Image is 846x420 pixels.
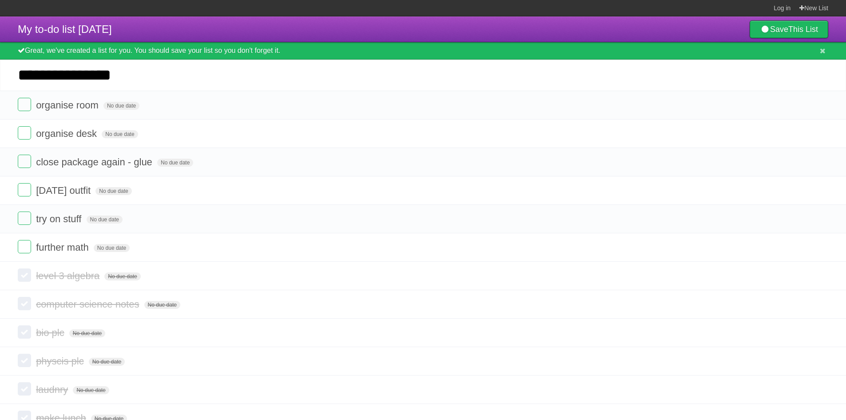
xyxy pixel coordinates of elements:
span: No due date [89,358,125,366]
span: physcis plc [36,356,86,367]
span: organise room [36,100,101,111]
span: level 3 algebra [36,270,102,281]
span: No due date [104,272,140,280]
span: No due date [69,329,105,337]
label: Done [18,183,31,196]
label: Done [18,268,31,282]
b: This List [788,25,818,34]
span: No due date [73,386,109,394]
span: laudnry [36,384,70,395]
span: No due date [144,301,180,309]
span: No due date [95,187,131,195]
a: SaveThis List [750,20,828,38]
span: bio plc [36,327,67,338]
label: Done [18,240,31,253]
span: No due date [157,159,193,167]
label: Done [18,212,31,225]
span: My to-do list [DATE] [18,23,112,35]
label: Done [18,98,31,111]
span: computer science notes [36,299,141,310]
span: try on stuff [36,213,83,224]
label: Done [18,126,31,140]
span: close package again - glue [36,156,155,168]
label: Done [18,297,31,310]
span: No due date [87,216,123,224]
span: further math [36,242,91,253]
label: Done [18,354,31,367]
span: No due date [102,130,138,138]
label: Done [18,382,31,396]
span: No due date [94,244,130,252]
span: organise desk [36,128,99,139]
span: [DATE] outfit [36,185,93,196]
label: Done [18,155,31,168]
label: Done [18,325,31,339]
span: No due date [103,102,139,110]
